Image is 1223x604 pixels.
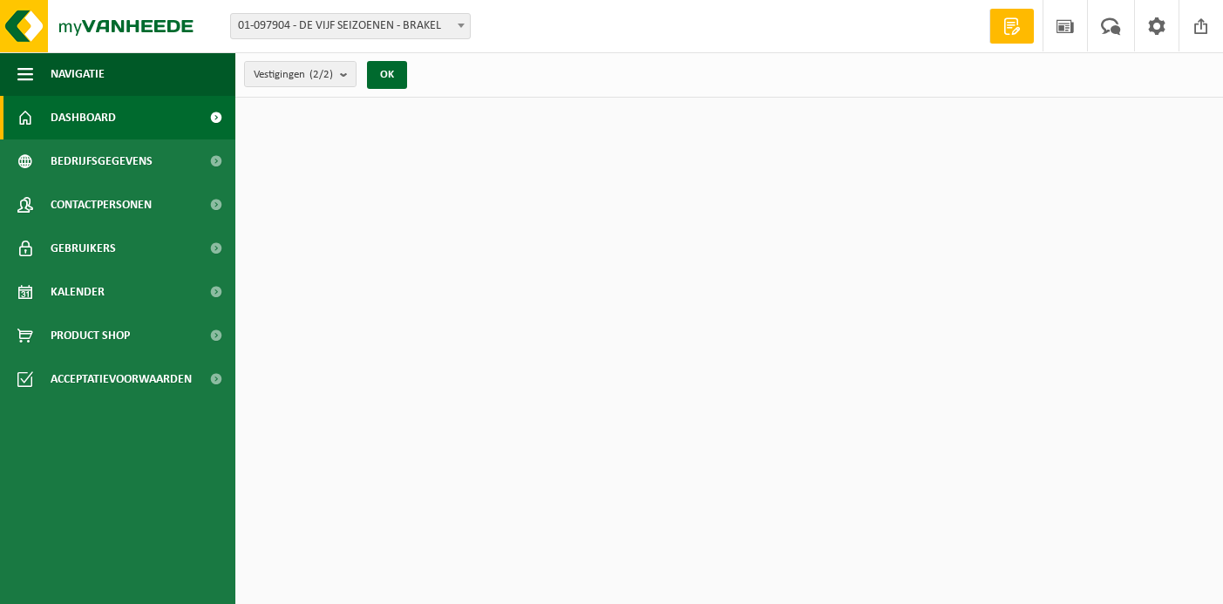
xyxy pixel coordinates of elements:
span: 01-097904 - DE VIJF SEIZOENEN - BRAKEL [231,14,470,38]
span: Contactpersonen [51,183,152,227]
count: (2/2) [309,69,333,80]
span: Acceptatievoorwaarden [51,357,192,401]
span: Product Shop [51,314,130,357]
button: Vestigingen(2/2) [244,61,357,87]
span: Navigatie [51,52,105,96]
span: Gebruikers [51,227,116,270]
button: OK [367,61,407,89]
span: 01-097904 - DE VIJF SEIZOENEN - BRAKEL [230,13,471,39]
span: Kalender [51,270,105,314]
span: Dashboard [51,96,116,139]
span: Bedrijfsgegevens [51,139,153,183]
span: Vestigingen [254,62,333,88]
